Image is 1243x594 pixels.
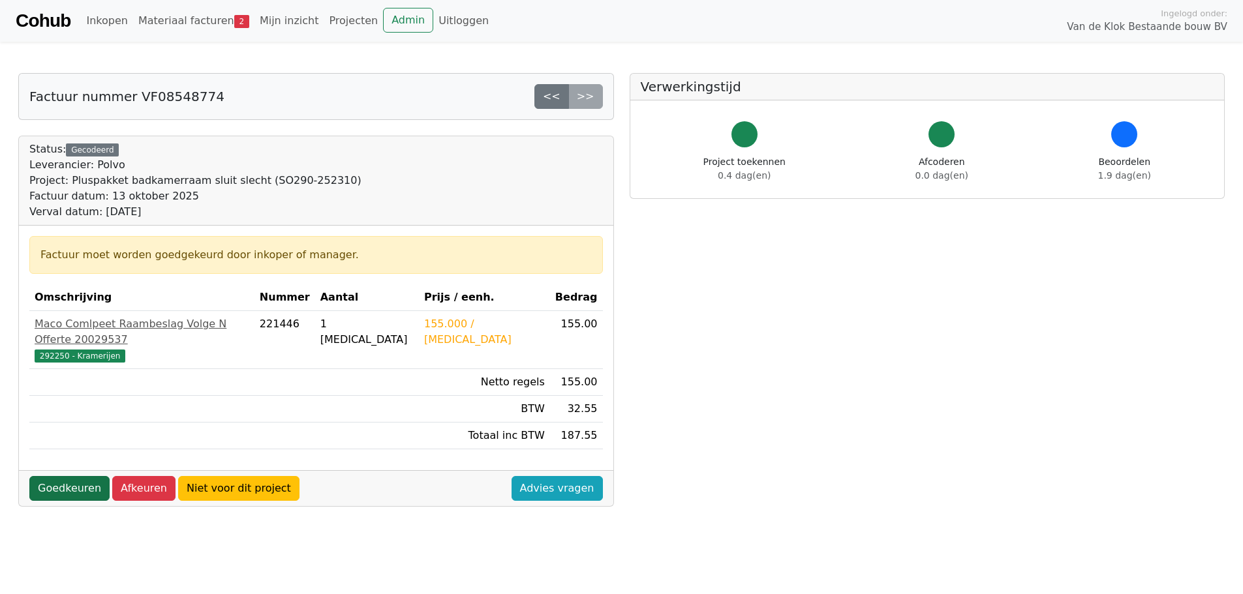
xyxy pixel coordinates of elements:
[254,284,315,311] th: Nummer
[424,316,545,348] div: 155.000 / [MEDICAL_DATA]
[40,247,592,263] div: Factuur moet worden goedgekeurd door inkoper of manager.
[315,284,419,311] th: Aantal
[1067,20,1227,35] span: Van de Klok Bestaande bouw BV
[641,79,1214,95] h5: Verwerkingstijd
[718,170,771,181] span: 0.4 dag(en)
[419,284,550,311] th: Prijs / eenh.
[320,316,414,348] div: 1 [MEDICAL_DATA]
[29,188,361,204] div: Factuur datum: 13 oktober 2025
[178,476,299,501] a: Niet voor dit project
[16,5,70,37] a: Cohub
[29,89,224,104] h5: Factuur nummer VF08548774
[550,396,603,423] td: 32.55
[534,84,569,109] a: <<
[35,316,249,348] div: Maco Comlpeet Raambeslag Volge N Offerte 20029537
[324,8,383,34] a: Projecten
[550,284,603,311] th: Bedrag
[383,8,433,33] a: Admin
[29,141,361,220] div: Status:
[1098,170,1151,181] span: 1.9 dag(en)
[550,423,603,449] td: 187.55
[915,155,968,183] div: Afcoderen
[419,396,550,423] td: BTW
[35,316,249,363] a: Maco Comlpeet Raambeslag Volge N Offerte 20029537292250 - Kramerijen
[81,8,132,34] a: Inkopen
[29,173,361,188] div: Project: Pluspakket badkamerraam sluit slecht (SO290-252310)
[419,369,550,396] td: Netto regels
[550,369,603,396] td: 155.00
[29,157,361,173] div: Leverancier: Polvo
[433,8,494,34] a: Uitloggen
[512,476,603,501] a: Advies vragen
[29,476,110,501] a: Goedkeuren
[112,476,176,501] a: Afkeuren
[35,349,125,363] span: 292250 - Kramerijen
[66,143,119,156] div: Gecodeerd
[29,204,361,220] div: Verval datum: [DATE]
[915,170,968,181] span: 0.0 dag(en)
[133,8,254,34] a: Materiaal facturen2
[254,8,324,34] a: Mijn inzicht
[254,311,315,369] td: 221446
[703,155,786,183] div: Project toekennen
[1098,155,1151,183] div: Beoordelen
[29,284,254,311] th: Omschrijving
[550,311,603,369] td: 155.00
[1161,7,1227,20] span: Ingelogd onder:
[234,15,249,28] span: 2
[419,423,550,449] td: Totaal inc BTW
